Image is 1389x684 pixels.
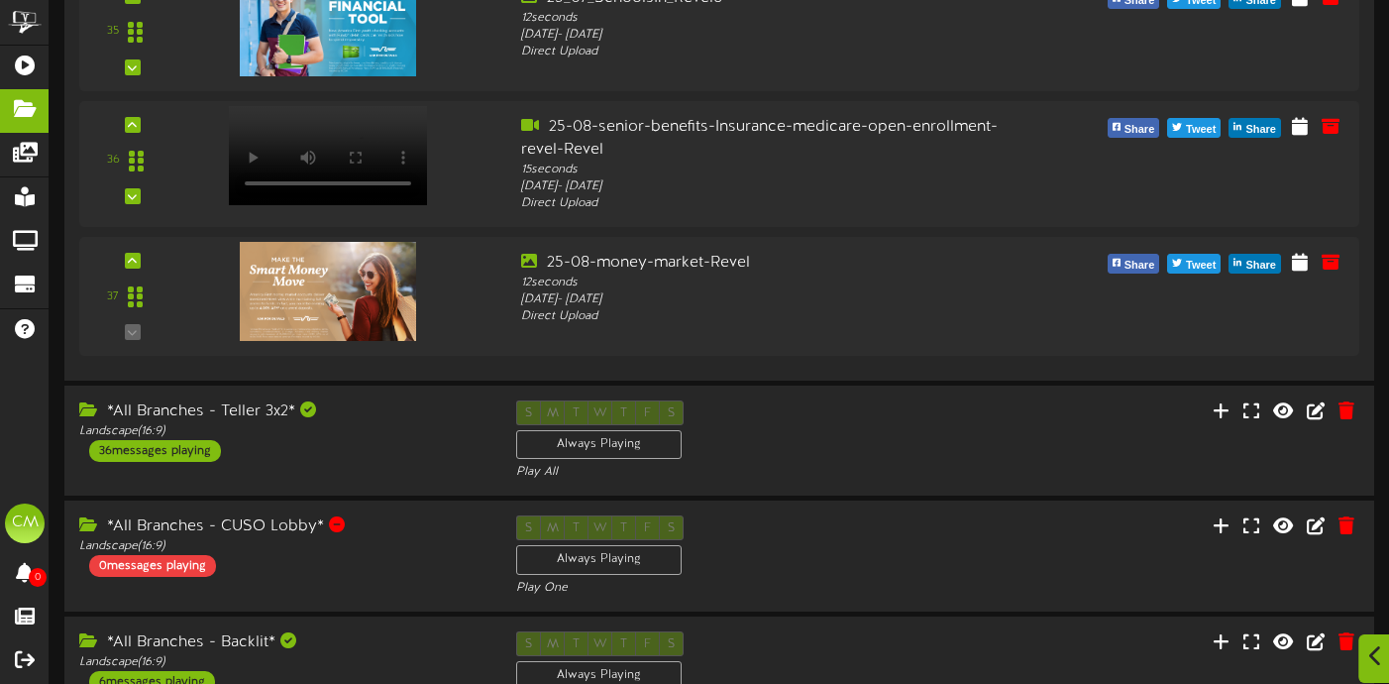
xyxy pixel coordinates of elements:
[79,538,486,555] div: Landscape ( 16:9 )
[521,275,1024,291] div: 12 seconds
[521,27,1024,44] div: [DATE] - [DATE]
[240,242,416,341] img: 3bbc17c6-313a-445d-a2f6-c8fb62dfccc5.png
[89,555,216,577] div: 0 messages playing
[1241,255,1280,277] span: Share
[521,10,1024,27] div: 12 seconds
[521,252,1024,275] div: 25-08-money-market-Revel
[1182,255,1220,277] span: Tweet
[1108,118,1160,138] button: Share
[1167,118,1221,138] button: Tweet
[1241,119,1280,141] span: Share
[5,504,45,543] div: CM
[521,195,1024,212] div: Direct Upload
[1229,254,1281,274] button: Share
[29,568,47,587] span: 0
[107,23,119,40] div: 35
[516,464,923,481] div: Play All
[1229,118,1281,138] button: Share
[79,631,486,654] div: *All Branches - Backlit*
[79,400,486,423] div: *All Branches - Teller 3x2*
[516,580,923,597] div: Play One
[516,430,682,459] div: Always Playing
[521,178,1024,195] div: [DATE] - [DATE]
[79,654,486,671] div: Landscape ( 16:9 )
[1121,255,1159,277] span: Share
[1121,119,1159,141] span: Share
[521,308,1024,325] div: Direct Upload
[89,440,221,462] div: 36 messages playing
[107,152,120,169] div: 36
[1108,254,1160,274] button: Share
[521,291,1024,308] div: [DATE] - [DATE]
[107,288,119,305] div: 37
[1167,254,1221,274] button: Tweet
[521,162,1024,178] div: 15 seconds
[521,116,1024,162] div: 25-08-senior-benefits-Insurance-medicare-open-enrollment-revel-Revel
[521,44,1024,60] div: Direct Upload
[516,545,682,574] div: Always Playing
[79,423,486,440] div: Landscape ( 16:9 )
[79,515,486,538] div: *All Branches - CUSO Lobby*
[1182,119,1220,141] span: Tweet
